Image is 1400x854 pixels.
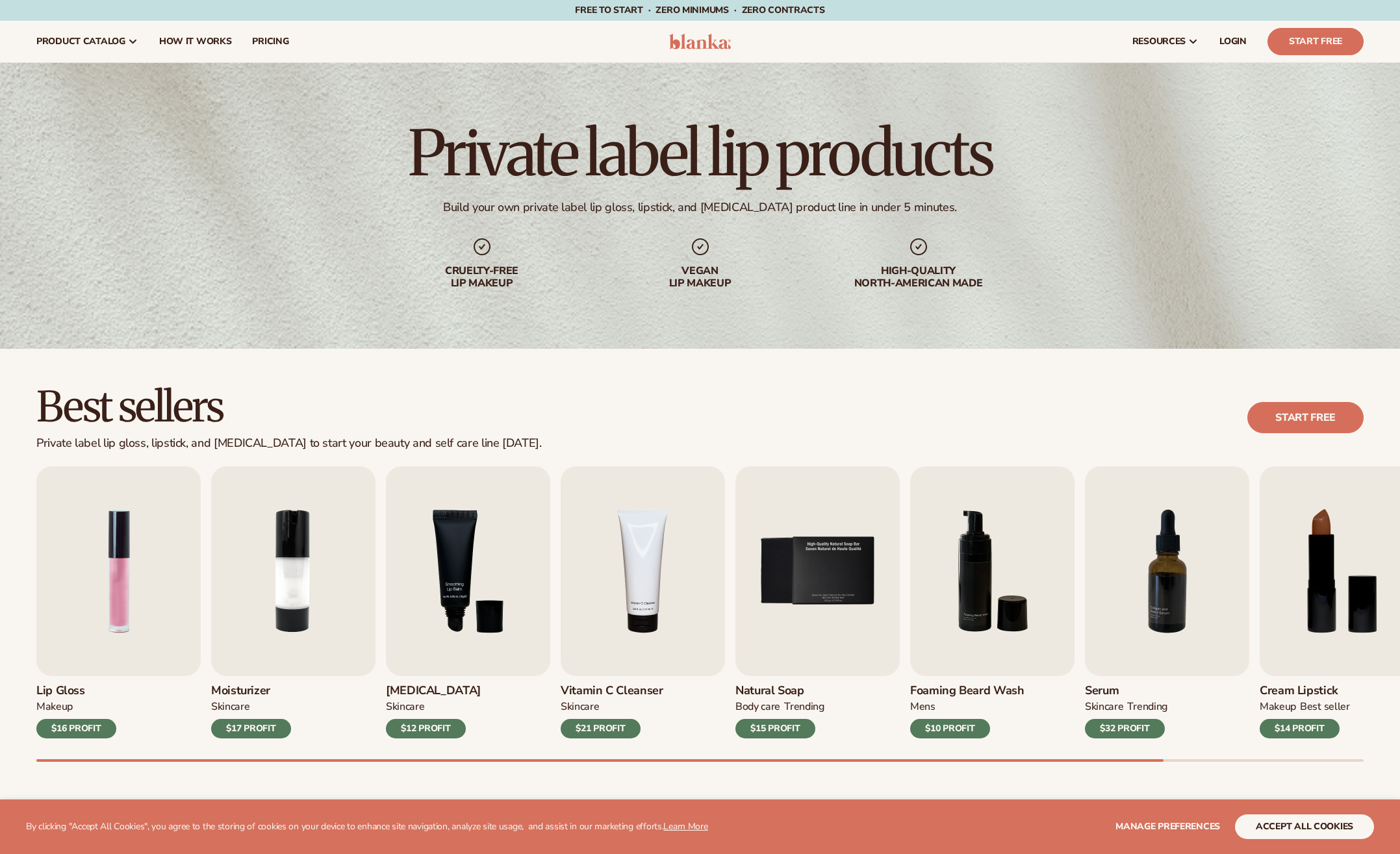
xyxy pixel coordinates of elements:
[561,684,663,698] h3: Vitamin C Cleanser
[1115,814,1220,839] button: Manage preferences
[663,820,707,833] a: Learn More
[26,21,149,62] a: product catalog
[211,719,291,738] div: $17 PROFIT
[561,700,599,714] div: Skincare
[575,4,824,16] span: Free to start · ZERO minimums · ZERO contracts
[1260,700,1296,714] div: MAKEUP
[910,466,1075,738] a: 6 / 9
[36,700,73,714] div: MAKEUP
[1085,719,1165,738] div: $32 PROFIT
[399,265,565,290] div: Cruelty-free lip makeup
[1267,28,1364,55] a: Start Free
[159,36,232,47] span: How It Works
[617,265,783,290] div: Vegan lip makeup
[1260,684,1350,698] h3: Cream Lipstick
[242,21,299,62] a: pricing
[1085,684,1167,698] h3: Serum
[211,684,291,698] h3: Moisturizer
[1260,719,1340,738] div: $14 PROFIT
[443,200,957,215] div: Build your own private label lip gloss, lipstick, and [MEDICAL_DATA] product line in under 5 minu...
[910,719,990,738] div: $10 PROFIT
[408,122,992,184] h1: Private label lip products
[1132,36,1186,47] span: resources
[26,822,708,833] p: By clicking "Accept All Cookies", you agree to the storing of cookies on your device to enhance s...
[36,684,116,698] h3: Lip Gloss
[36,466,201,738] a: 1 / 9
[386,700,424,714] div: SKINCARE
[735,700,780,714] div: BODY Care
[1235,814,1374,839] button: accept all cookies
[910,700,935,714] div: mens
[1085,700,1123,714] div: SKINCARE
[1115,820,1220,833] span: Manage preferences
[211,466,375,738] a: 2 / 9
[386,466,550,738] a: 3 / 9
[1085,466,1249,738] a: 7 / 9
[784,700,824,714] div: TRENDING
[735,466,900,738] a: 5 / 9
[1247,402,1364,433] a: Start free
[910,684,1025,698] h3: Foaming beard wash
[36,385,542,429] h2: Best sellers
[1209,21,1257,62] a: LOGIN
[735,684,824,698] h3: Natural Soap
[386,719,466,738] div: $12 PROFIT
[1219,36,1247,47] span: LOGIN
[36,719,116,738] div: $16 PROFIT
[36,436,542,451] div: Private label lip gloss, lipstick, and [MEDICAL_DATA] to start your beauty and self care line [DA...
[1122,21,1209,62] a: resources
[1300,700,1350,714] div: BEST SELLER
[561,719,641,738] div: $21 PROFIT
[36,36,125,47] span: product catalog
[735,719,815,738] div: $15 PROFIT
[211,700,249,714] div: SKINCARE
[149,21,242,62] a: How It Works
[561,466,725,738] a: 4 / 9
[669,34,731,49] img: logo
[1127,700,1167,714] div: TRENDING
[386,684,481,698] h3: [MEDICAL_DATA]
[252,36,288,47] span: pricing
[835,265,1002,290] div: High-quality North-american made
